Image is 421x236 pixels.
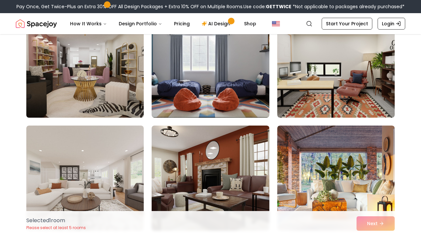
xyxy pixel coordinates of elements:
[16,13,405,34] nav: Global
[266,3,291,10] b: GETTWICE
[16,17,57,30] a: Spacejoy
[196,17,237,30] a: AI Design
[277,126,395,231] img: Room room-30
[322,18,372,30] a: Start Your Project
[26,217,86,224] p: Selected 1 room
[16,3,405,10] div: Pay Once, Get Twice-Plus an Extra 30% OFF All Design Packages + Extra 10% OFF on Multiple Rooms.
[23,10,147,120] img: Room room-25
[169,17,195,30] a: Pricing
[243,3,291,10] span: Use code:
[277,12,395,118] img: Room room-27
[378,18,405,30] a: Login
[65,17,112,30] button: How It Works
[113,17,167,30] button: Design Portfolio
[16,17,57,30] img: Spacejoy Logo
[65,17,261,30] nav: Main
[26,225,86,230] p: Please select at least 5 rooms
[291,3,405,10] span: *Not applicable to packages already purchased*
[152,12,269,118] img: Room room-26
[239,17,261,30] a: Shop
[26,126,144,231] img: Room room-28
[272,20,280,28] img: United States
[152,126,269,231] img: Room room-29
